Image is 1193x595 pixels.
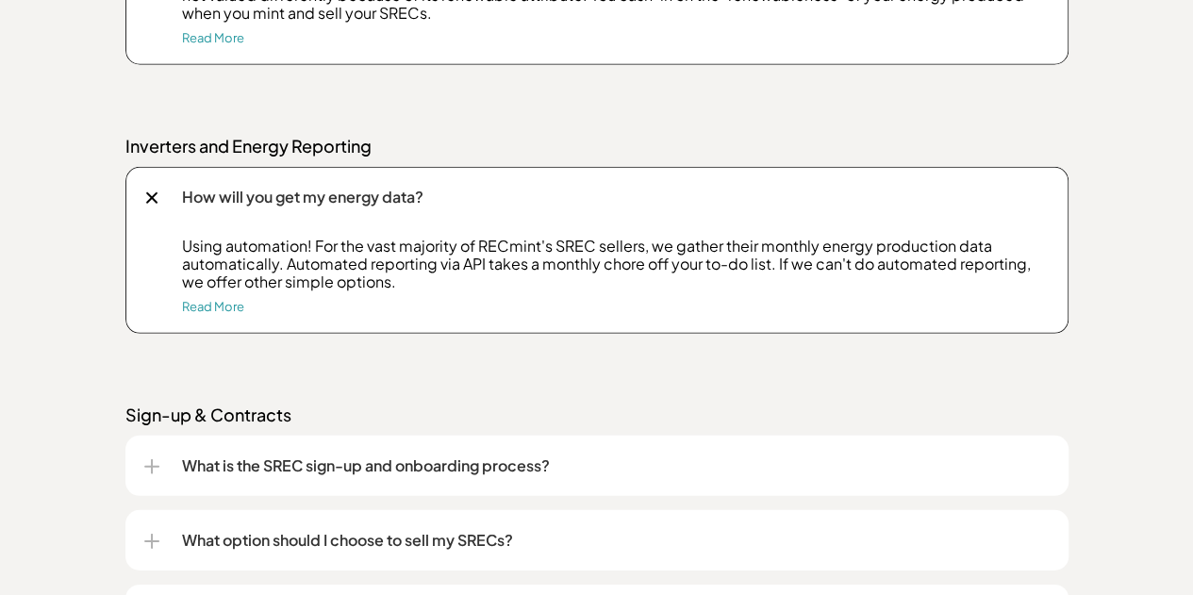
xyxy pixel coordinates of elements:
[182,455,1050,477] p: What is the SREC sign-up and onboarding process?
[182,299,244,314] a: Read More
[182,529,1050,552] p: What option should I choose to sell my SRECs?
[125,135,1069,157] p: Inverters and Energy Reporting
[182,237,1050,291] p: Using automation! For the vast majority of RECmint's SREC sellers, we gather their monthly energy...
[125,404,1069,426] p: Sign-up & Contracts
[182,30,244,45] a: Read More
[182,186,1050,208] p: How will you get my energy data?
